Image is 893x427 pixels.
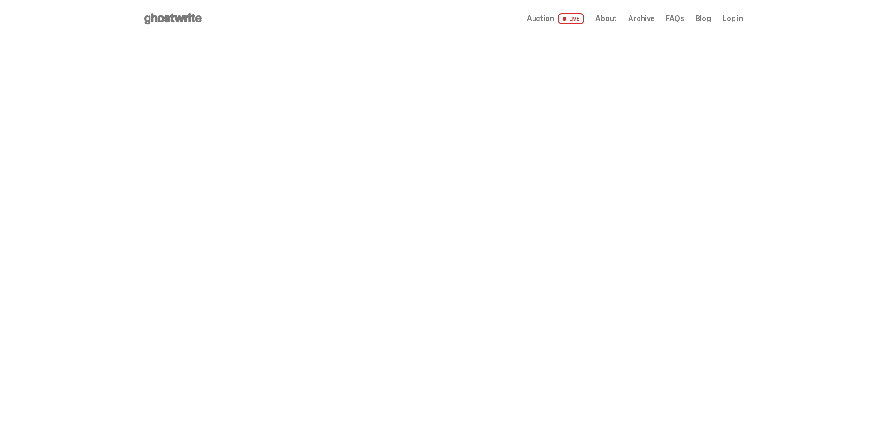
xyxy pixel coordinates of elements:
a: Archive [628,15,654,22]
a: FAQs [666,15,684,22]
span: Auction [527,15,554,22]
a: About [595,15,617,22]
a: Blog [696,15,711,22]
a: Log in [722,15,743,22]
span: LIVE [558,13,585,24]
a: Auction LIVE [527,13,584,24]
